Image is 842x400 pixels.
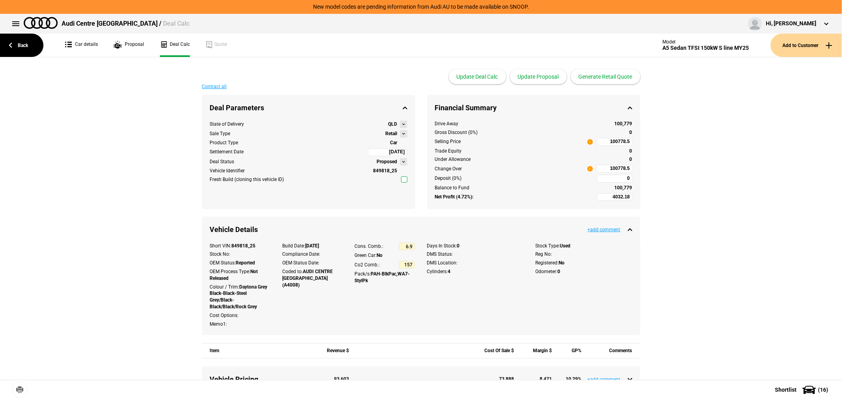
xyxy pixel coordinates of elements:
[630,130,632,135] strong: 0
[435,138,461,145] div: Selling Price
[399,261,415,269] input: 157
[630,157,632,162] strong: 0
[427,251,524,258] div: DMS Status:
[480,343,514,358] div: Cost Of Sale $
[558,269,561,274] strong: 0
[210,251,270,258] div: Stock No:
[354,252,415,259] div: Green Car:
[435,185,593,191] div: Balance to Fund
[210,130,231,137] div: Sale Type
[771,34,842,57] button: Add to Customer
[587,166,593,172] span: i
[210,268,270,282] div: OEM Process Type:
[210,321,270,328] div: Memo1:
[390,140,398,145] strong: Car
[435,194,474,200] strong: Net Profit (4.72%):
[559,260,565,266] strong: No
[163,20,189,27] span: Deal Calc
[282,260,343,266] div: OEM Status Date:
[377,158,398,165] strong: Proposed
[427,243,524,249] div: Days In Stock:
[354,243,383,250] div: Cons. Comb.:
[763,380,842,400] button: Shortlist(16)
[597,175,632,183] input: 0
[427,268,524,275] div: Cylinders:
[210,269,258,281] strong: Not Released
[561,376,582,383] div: 10.29 %
[435,175,593,182] div: Deposit (0%)
[305,243,319,249] strong: [DATE]
[282,251,343,258] div: Compliance Date:
[427,95,640,121] div: Financial Summary
[210,176,284,183] div: Fresh Build (cloning this vehicle ID)
[588,377,621,382] button: +add comment
[588,227,621,232] button: +add comment
[210,140,238,146] div: Product Type
[775,387,797,392] span: Shortlist
[499,376,514,382] strong: 73,888
[818,387,828,392] span: ( 16 )
[427,260,524,266] div: DMS Location:
[210,284,270,310] div: Colour / Trim:
[540,376,552,382] strong: 8,471
[210,260,270,266] div: OEM Status:
[571,69,640,84] button: Generate Retail Quote
[202,95,415,121] div: Deal Parameters
[210,149,244,155] div: Settlement Date
[368,148,407,156] input: 09/10/2025
[597,138,632,146] input: 100778.5
[202,84,227,89] button: Contract all
[202,217,640,242] div: Vehicle Details
[536,268,632,275] div: Odometer:
[354,262,380,268] div: Co2 Comb.:
[560,243,571,249] strong: Used
[630,148,632,154] strong: 0
[210,343,311,358] div: Item
[354,271,415,284] div: Pack/s:
[536,243,632,249] div: Stock Type:
[615,121,632,126] strong: 100,779
[210,312,270,319] div: Cost Options:
[320,343,349,358] div: Revenue $
[510,69,567,84] button: Update Proposal
[210,158,234,165] div: Deal Status
[449,69,506,84] button: Update Deal Calc
[386,130,398,137] strong: Retail
[282,269,333,288] strong: AUDI CENTRE [GEOGRAPHIC_DATA] (A4008)
[597,193,632,201] input: 4032.18
[536,260,632,266] div: Registered:
[435,156,593,163] div: Under Allowance
[561,343,582,358] div: GP%
[24,17,58,29] img: audi.png
[282,243,343,249] div: Build Date:
[662,39,749,45] div: Model
[590,343,632,358] div: Comments
[435,166,462,172] div: Change Over
[615,185,632,191] strong: 100,779
[65,34,98,57] a: Car details
[160,34,190,57] a: Deal Calc
[388,121,398,128] strong: QLD
[597,165,632,173] input: 100778.5
[210,284,268,309] strong: Daytona Grey Black-Black-Steel Grey/Black-Black/Black/Rock Grey
[210,243,270,249] div: Short VIN:
[232,243,256,249] strong: 849818_25
[236,260,255,266] strong: Reported
[377,253,383,258] strong: No
[662,45,749,51] div: A5 Sedan TFSI 150kW S line MY25
[522,343,552,358] div: Margin $
[114,34,144,57] a: Proposal
[536,251,632,258] div: Reg No:
[334,376,349,382] strong: 93,603
[282,268,343,288] div: Coded to:
[435,129,593,136] div: Gross Discount (0%)
[354,271,410,283] strong: PAH-BlkPac,WA7-StylPk
[210,121,244,128] div: State of Delivery
[435,148,593,155] div: Trade Equity
[457,243,460,249] strong: 0
[373,168,398,174] strong: 849818_25
[766,20,816,28] div: Hi, [PERSON_NAME]
[399,243,415,251] input: 6.9
[448,269,451,274] strong: 4
[62,19,189,28] div: Audi Centre [GEOGRAPHIC_DATA] /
